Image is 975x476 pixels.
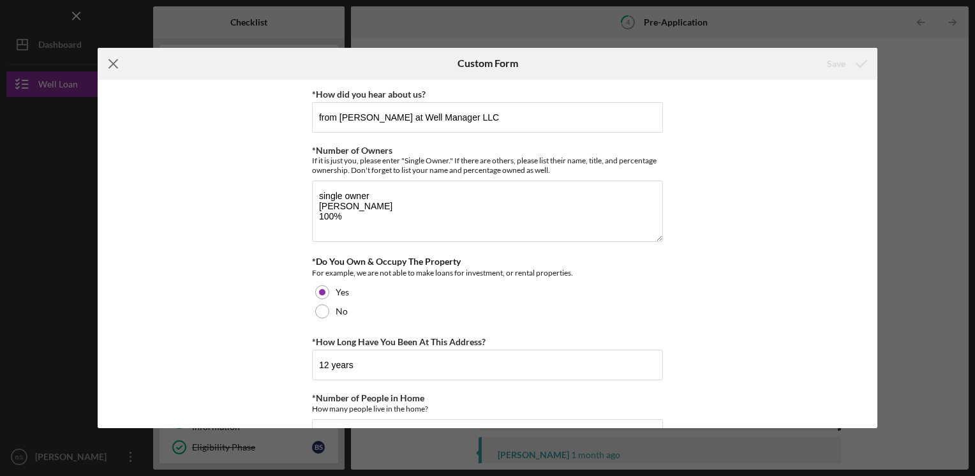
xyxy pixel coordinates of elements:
[312,89,426,100] label: *How did you hear about us?
[312,404,663,413] div: How many people live in the home?
[336,287,349,297] label: Yes
[312,257,663,267] div: *Do You Own & Occupy The Property
[312,145,392,156] label: *Number of Owners
[827,51,845,77] div: Save
[336,306,348,316] label: No
[312,336,486,347] label: *How Long Have You Been At This Address?
[312,267,663,279] div: For example, we are not able to make loans for investment, or rental properties.
[814,51,877,77] button: Save
[312,156,663,175] div: If it is just you, please enter "Single Owner." If there are others, please list their name, titl...
[458,57,518,69] h6: Custom Form
[312,181,663,242] textarea: single owner [PERSON_NAME] 100%
[312,392,424,403] label: *Number of People in Home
